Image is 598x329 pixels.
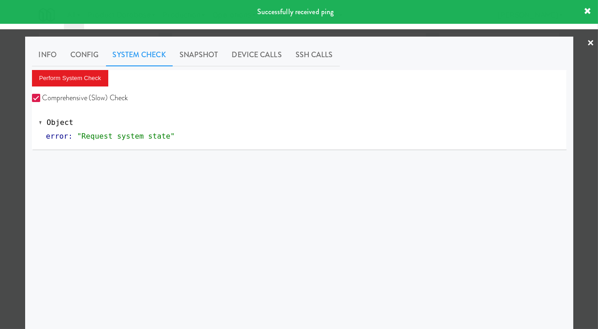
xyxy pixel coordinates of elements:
span: Object [47,118,73,127]
a: System Check [106,43,173,66]
a: Device Calls [225,43,289,66]
a: Config [64,43,106,66]
label: Comprehensive (Slow) Check [32,91,128,105]
span: : [68,132,73,140]
a: Info [32,43,64,66]
button: Perform System Check [32,70,109,86]
input: Comprehensive (Slow) Check [32,95,42,102]
span: Successfully received ping [257,6,334,17]
a: × [587,29,594,58]
a: SSH Calls [289,43,340,66]
span: "Request system state" [77,132,175,140]
a: Snapshot [173,43,225,66]
span: error [46,132,69,140]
